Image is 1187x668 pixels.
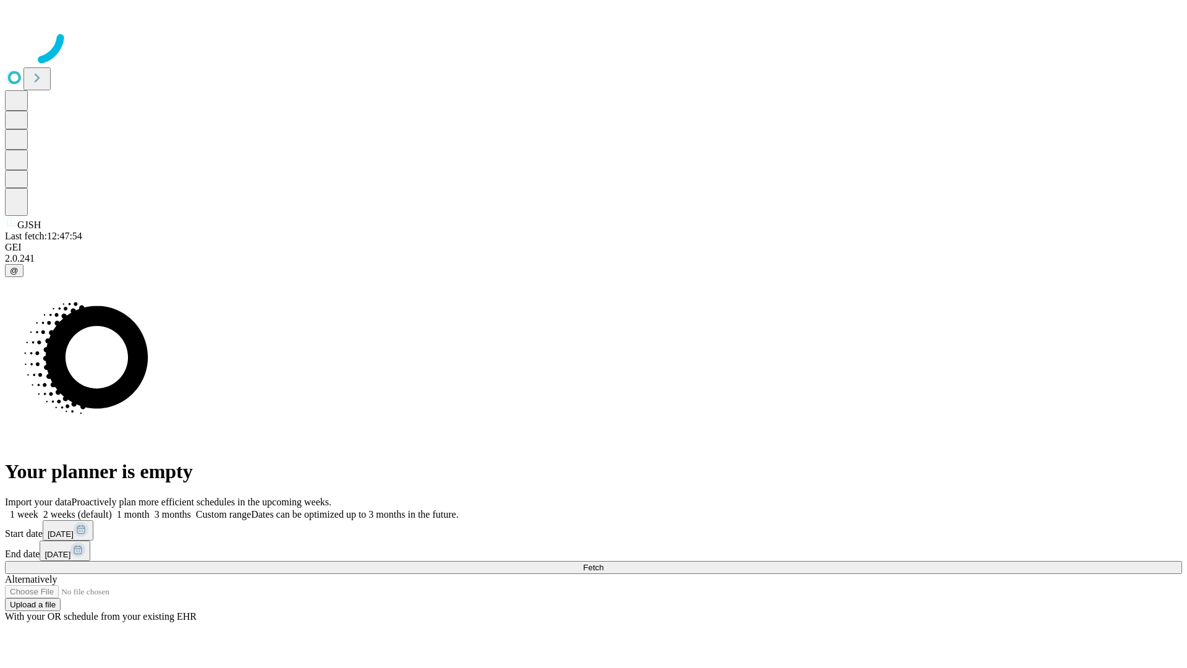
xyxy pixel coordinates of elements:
[5,520,1182,541] div: Start date
[117,509,150,520] span: 1 month
[5,460,1182,483] h1: Your planner is empty
[43,520,93,541] button: [DATE]
[5,242,1182,253] div: GEI
[5,253,1182,264] div: 2.0.241
[251,509,458,520] span: Dates can be optimized up to 3 months in the future.
[5,611,197,622] span: With your OR schedule from your existing EHR
[48,529,74,539] span: [DATE]
[5,561,1182,574] button: Fetch
[5,231,82,241] span: Last fetch: 12:47:54
[45,550,70,559] span: [DATE]
[72,497,331,507] span: Proactively plan more efficient schedules in the upcoming weeks.
[5,264,23,277] button: @
[5,598,61,611] button: Upload a file
[5,541,1182,561] div: End date
[10,266,19,275] span: @
[10,509,38,520] span: 1 week
[196,509,251,520] span: Custom range
[583,563,603,572] span: Fetch
[40,541,90,561] button: [DATE]
[5,574,57,584] span: Alternatively
[17,220,41,230] span: GJSH
[155,509,191,520] span: 3 months
[43,509,112,520] span: 2 weeks (default)
[5,497,72,507] span: Import your data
